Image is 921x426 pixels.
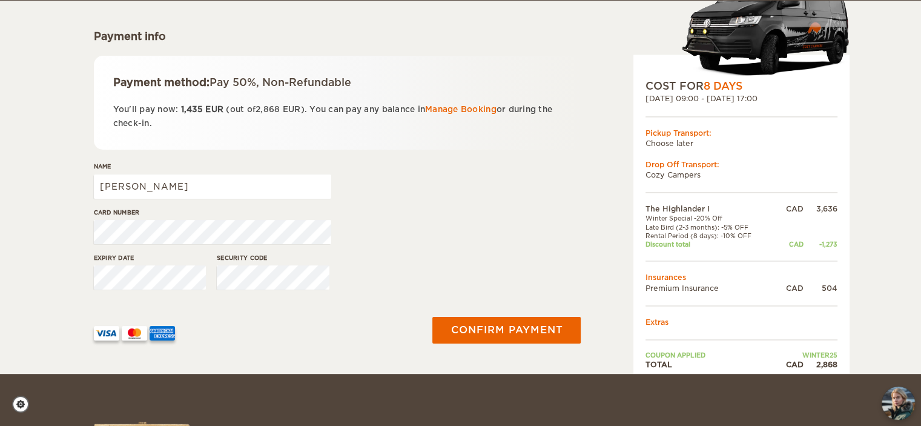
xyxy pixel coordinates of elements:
span: 1,435 [181,105,203,114]
td: Premium Insurance [645,283,774,293]
span: Pay 50%, Non-Refundable [210,76,351,88]
div: -1,273 [804,240,837,248]
div: COST FOR [645,79,837,93]
td: Rental Period (8 days): -10% OFF [645,231,774,240]
span: 2,868 [256,105,280,114]
span: EUR [205,105,223,114]
td: The Highlander I [645,204,774,214]
label: Security code [217,253,329,262]
button: chat-button [882,387,915,420]
div: Payment info [94,29,581,44]
img: VISA [94,326,119,341]
p: You'll pay now: (out of ). You can pay any balance in or during the check-in. [113,102,562,131]
td: Choose later [645,138,837,148]
span: 8 Days [704,80,742,92]
div: Pickup Transport: [645,128,837,138]
div: Payment method: [113,75,562,90]
div: [DATE] 09:00 - [DATE] 17:00 [645,94,837,104]
div: Drop Off Transport: [645,159,837,170]
div: CAD [774,359,804,370]
div: CAD [774,283,804,293]
td: Winter Special -20% Off [645,215,774,223]
td: WINTER25 [774,351,837,359]
label: Expiry date [94,253,206,262]
img: mastercard [122,326,147,341]
img: AMEX [150,326,175,341]
div: 3,636 [804,204,837,214]
div: CAD [774,204,804,214]
button: Confirm payment [432,317,581,344]
td: TOTAL [645,359,774,370]
td: Insurances [645,273,837,283]
label: Name [94,162,331,171]
span: EUR [283,105,301,114]
td: Discount total [645,240,774,248]
label: Card number [94,208,331,217]
div: 2,868 [804,359,837,370]
td: Extras [645,317,837,327]
a: Manage Booking [425,105,497,114]
div: 504 [804,283,837,293]
td: Cozy Campers [645,170,837,180]
td: Coupon applied [645,351,774,359]
td: Late Bird (2-3 months): -5% OFF [645,223,774,231]
a: Cookie settings [12,396,37,413]
div: CAD [774,240,804,248]
img: Freyja at Cozy Campers [882,387,915,420]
